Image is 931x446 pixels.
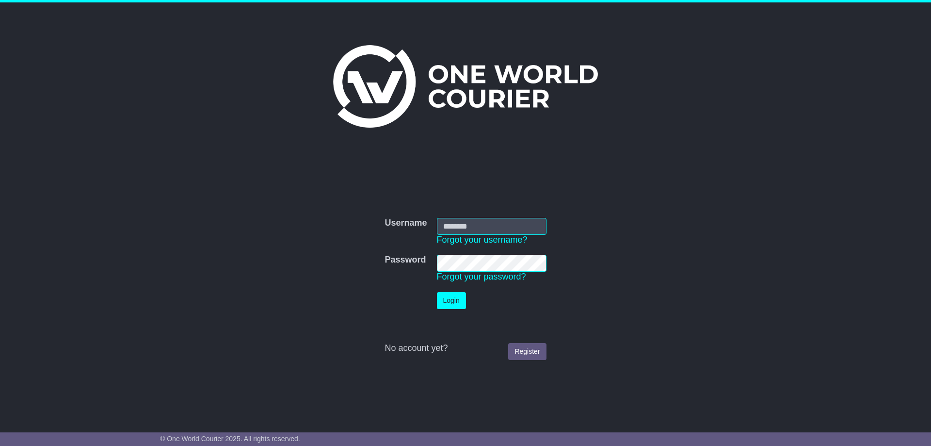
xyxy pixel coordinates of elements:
label: Username [385,218,427,229]
a: Forgot your username? [437,235,528,245]
span: © One World Courier 2025. All rights reserved. [160,435,300,443]
label: Password [385,255,426,265]
a: Register [508,343,546,360]
a: Forgot your password? [437,272,526,281]
img: One World [333,45,598,128]
button: Login [437,292,466,309]
div: No account yet? [385,343,546,354]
